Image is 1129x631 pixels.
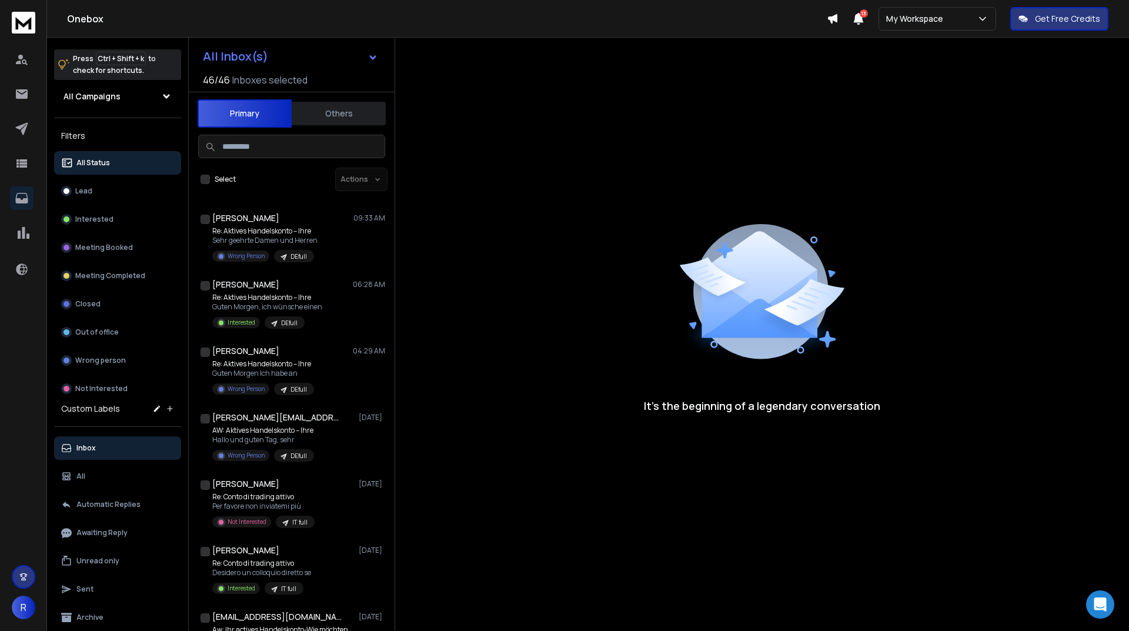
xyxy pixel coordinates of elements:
span: 46 / 46 [203,73,230,87]
p: Sehr geehrte Damen und Herren [212,236,318,245]
h3: Filters [54,128,181,144]
button: Out of office [54,320,181,344]
p: Re: Aktives Handelskonto – Ihre [212,226,318,236]
p: [DATE] [359,612,385,622]
p: AW: Aktives Handelskonto – Ihre [212,426,314,435]
p: Re: Aktives Handelskonto – Ihre [212,359,314,369]
p: Interested [228,584,255,593]
p: Re: Conto di trading attivo [212,559,311,568]
button: All Status [54,151,181,175]
button: Sent [54,577,181,601]
button: R [12,596,35,619]
button: Meeting Booked [54,236,181,259]
p: DEfull [290,452,307,460]
img: logo [12,12,35,34]
p: 04:29 AM [353,346,385,356]
p: Awaiting Reply [76,528,128,537]
button: Get Free Credits [1010,7,1108,31]
p: Wrong Person [228,385,265,393]
p: Desidero un colloquio diretto se [212,568,311,577]
span: Ctrl + Shift + k [96,52,146,65]
h1: All Campaigns [64,91,121,102]
button: All [54,465,181,488]
button: Meeting Completed [54,264,181,288]
h1: [EMAIL_ADDRESS][DOMAIN_NAME] [212,611,342,623]
h1: Onebox [67,12,827,26]
p: Interested [75,215,113,224]
p: Wrong Person [228,451,265,460]
button: All Campaigns [54,85,181,108]
p: Inbox [76,443,96,453]
p: IT full [281,585,296,593]
p: Guten Morgen, ich wünsche einen [212,302,322,312]
button: Automatic Replies [54,493,181,516]
p: It’s the beginning of a legendary conversation [644,398,880,414]
p: Closed [75,299,101,309]
button: All Inbox(s) [193,45,388,68]
button: Lead [54,179,181,203]
p: Not Interested [228,518,266,526]
p: Unread only [76,556,119,566]
p: [DATE] [359,546,385,555]
h3: Inboxes selected [232,73,308,87]
p: Wrong person [75,356,126,365]
p: Get Free Credits [1035,13,1100,25]
label: Select [215,175,236,184]
p: Interested [228,318,255,327]
h1: All Inbox(s) [203,51,268,62]
button: Wrong person [54,349,181,372]
p: 06:28 AM [353,280,385,289]
p: Lead [75,186,92,196]
p: IT full [292,518,308,527]
p: Guten Morgen Ich habe an [212,369,314,378]
p: All [76,472,85,481]
p: Automatic Replies [76,500,141,509]
p: My Workspace [886,13,948,25]
p: Meeting Completed [75,271,145,281]
button: Primary [198,99,292,128]
p: Sent [76,585,93,594]
h1: [PERSON_NAME] [212,345,279,357]
p: Meeting Booked [75,243,133,252]
p: DEfull [290,252,307,261]
p: Wrong Person [228,252,265,261]
h1: [PERSON_NAME] [212,279,279,291]
p: Not Interested [75,384,128,393]
p: Archive [76,613,103,622]
h1: [PERSON_NAME] [212,478,279,490]
p: DEfull [281,319,298,328]
button: Not Interested [54,377,181,400]
button: Awaiting Reply [54,521,181,545]
span: 13 [860,9,868,18]
p: Hallo und guten Tag, sehr [212,435,314,445]
p: DEfull [290,385,307,394]
p: Per favore non inviatemi più [212,502,315,511]
p: Re: Conto di trading attivo [212,492,315,502]
h1: [PERSON_NAME][EMAIL_ADDRESS][DOMAIN_NAME] [212,412,342,423]
p: [DATE] [359,479,385,489]
p: All Status [76,158,110,168]
p: Re: Aktives Handelskonto – Ihre [212,293,322,302]
h1: [PERSON_NAME] [212,545,279,556]
button: Unread only [54,549,181,573]
button: Inbox [54,436,181,460]
p: [DATE] [359,413,385,422]
h3: Custom Labels [61,403,120,415]
p: 09:33 AM [353,213,385,223]
p: Press to check for shortcuts. [73,53,156,76]
p: Out of office [75,328,119,337]
button: Others [292,101,386,126]
div: Open Intercom Messenger [1086,590,1114,619]
button: Closed [54,292,181,316]
button: Archive [54,606,181,629]
h1: [PERSON_NAME] [212,212,279,224]
button: Interested [54,208,181,231]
